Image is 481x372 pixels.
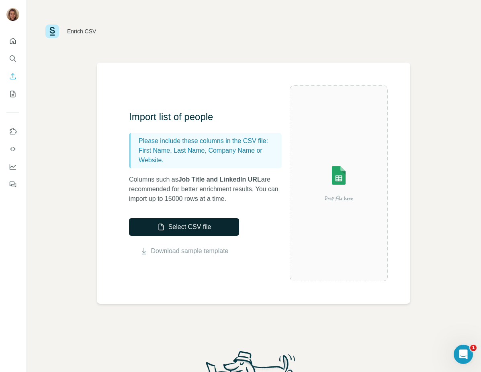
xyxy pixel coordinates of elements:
[6,177,19,192] button: Feedback
[6,34,19,48] button: Quick start
[67,27,96,35] div: Enrich CSV
[6,159,19,174] button: Dashboard
[454,345,473,364] iframe: Intercom live chat
[139,136,278,146] p: Please include these columns in the CSV file:
[151,246,229,256] a: Download sample template
[129,175,290,204] p: Columns such as are recommended for better enrichment results. You can import up to 15000 rows at...
[6,124,19,139] button: Use Surfe on LinkedIn
[129,246,239,256] button: Download sample template
[178,176,261,183] span: Job Title and LinkedIn URL
[129,110,290,123] h3: Import list of people
[6,51,19,66] button: Search
[6,69,19,84] button: Enrich CSV
[290,151,388,216] img: Surfe Illustration - Drop file here or select below
[6,87,19,101] button: My lists
[470,345,477,351] span: 1
[6,8,19,21] img: Avatar
[6,142,19,156] button: Use Surfe API
[129,218,239,236] button: Select CSV file
[139,146,278,165] p: First Name, Last Name, Company Name or Website.
[45,25,59,38] img: Surfe Logo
